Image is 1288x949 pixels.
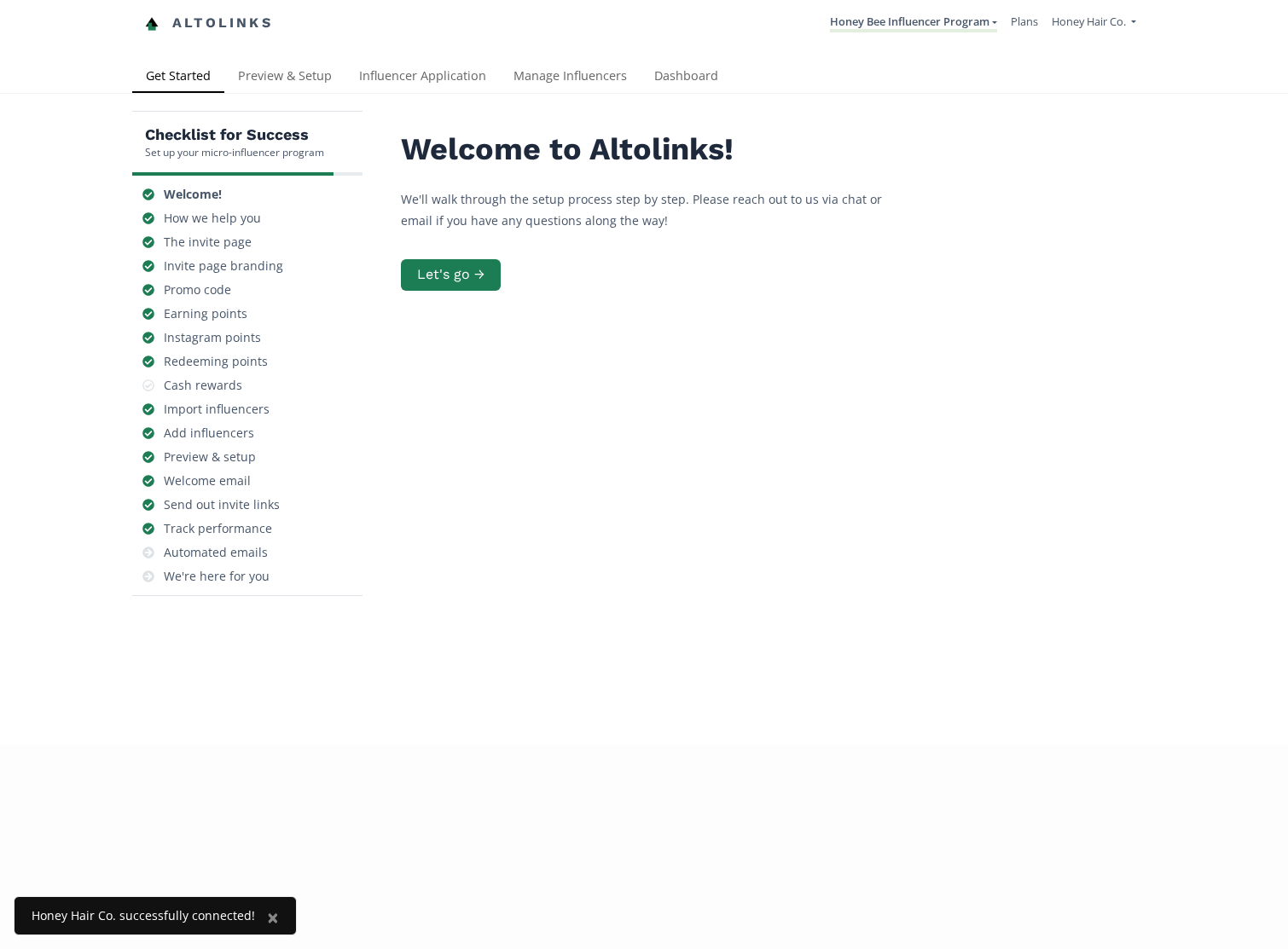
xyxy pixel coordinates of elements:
div: Set up your micro-influencer program [145,145,324,159]
span: × [267,903,279,931]
div: Preview & setup [164,448,256,466]
div: Cash rewards [164,377,242,394]
div: How we help you [164,210,261,227]
a: Plans [1011,14,1038,29]
button: Let's go → [401,259,501,291]
a: Honey Bee Influencer Program [830,14,997,32]
div: Redeeming points [164,353,268,370]
a: Preview & Setup [224,61,345,95]
div: Honey Hair Co. successfully connected! [32,907,255,924]
div: Automated emails [164,544,268,561]
h2: Welcome to Altolinks! [401,132,913,167]
a: Altolinks [145,9,273,38]
div: Promo code [164,281,231,298]
div: Import influencers [164,401,270,418]
img: favicon-32x32.png [145,17,159,31]
a: Get Started [132,61,224,95]
div: Send out invite links [164,496,280,513]
div: Track performance [164,520,272,537]
div: The invite page [164,234,252,251]
a: Honey Hair Co. [1052,14,1136,33]
button: Close [250,897,296,938]
a: Manage Influencers [500,61,641,95]
a: Influencer Application [345,61,500,95]
span: Honey Hair Co. [1052,14,1126,29]
div: Welcome email [164,472,251,489]
div: We're here for you [164,568,270,585]
p: We'll walk through the setup process step by step. Please reach out to us via chat or email if yo... [401,188,913,231]
div: Instagram points [164,329,261,346]
div: Welcome! [164,186,222,203]
div: Invite page branding [164,258,283,275]
div: Earning points [164,305,247,322]
a: Dashboard [641,61,732,95]
div: Add influencers [164,425,254,442]
h5: Checklist for Success [145,124,324,145]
